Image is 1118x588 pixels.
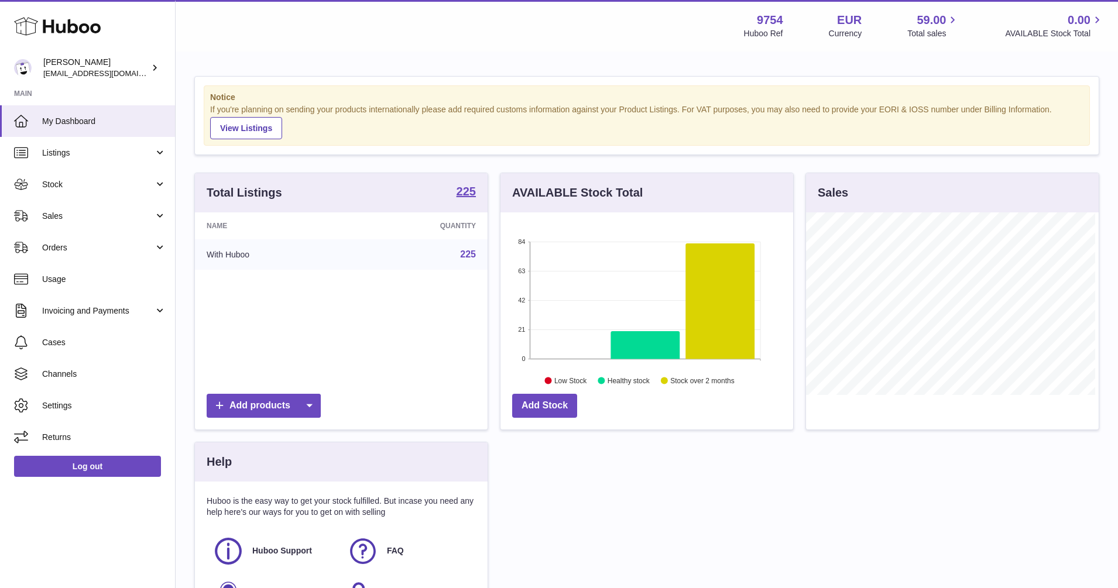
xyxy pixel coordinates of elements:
h3: Help [207,454,232,470]
span: Total sales [907,28,959,39]
text: Stock over 2 months [670,376,734,384]
span: Listings [42,147,154,159]
span: My Dashboard [42,116,166,127]
a: Log out [14,456,161,477]
span: Orders [42,242,154,253]
div: If you're planning on sending your products internationally please add required customs informati... [210,104,1083,139]
span: [EMAIL_ADDRESS][DOMAIN_NAME] [43,68,172,78]
span: Settings [42,400,166,411]
text: 63 [518,267,525,274]
span: Channels [42,369,166,380]
text: 42 [518,297,525,304]
span: AVAILABLE Stock Total [1005,28,1104,39]
text: 84 [518,238,525,245]
a: 0.00 AVAILABLE Stock Total [1005,12,1104,39]
p: Huboo is the easy way to get your stock fulfilled. But incase you need any help here's our ways f... [207,496,476,518]
th: Quantity [349,212,488,239]
div: Currency [829,28,862,39]
a: 225 [460,249,476,259]
img: info@fieldsluxury.london [14,59,32,77]
a: View Listings [210,117,282,139]
a: Huboo Support [212,535,335,567]
div: Huboo Ref [744,28,783,39]
a: FAQ [347,535,470,567]
div: [PERSON_NAME] [43,57,149,79]
text: 21 [518,326,525,333]
h3: Sales [818,185,848,201]
strong: 9754 [757,12,783,28]
span: Cases [42,337,166,348]
span: Huboo Support [252,545,312,556]
span: Usage [42,274,166,285]
text: 0 [522,355,525,362]
td: With Huboo [195,239,349,270]
span: Returns [42,432,166,443]
a: 59.00 Total sales [907,12,959,39]
span: FAQ [387,545,404,556]
h3: AVAILABLE Stock Total [512,185,643,201]
a: 225 [457,185,476,200]
span: 59.00 [917,12,946,28]
a: Add Stock [512,394,577,418]
strong: EUR [837,12,862,28]
th: Name [195,212,349,239]
text: Low Stock [554,376,587,384]
span: Invoicing and Payments [42,305,154,317]
span: Stock [42,179,154,190]
strong: Notice [210,92,1083,103]
text: Healthy stock [608,376,650,384]
a: Add products [207,394,321,418]
span: Sales [42,211,154,222]
span: 0.00 [1068,12,1090,28]
strong: 225 [457,185,476,197]
h3: Total Listings [207,185,282,201]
